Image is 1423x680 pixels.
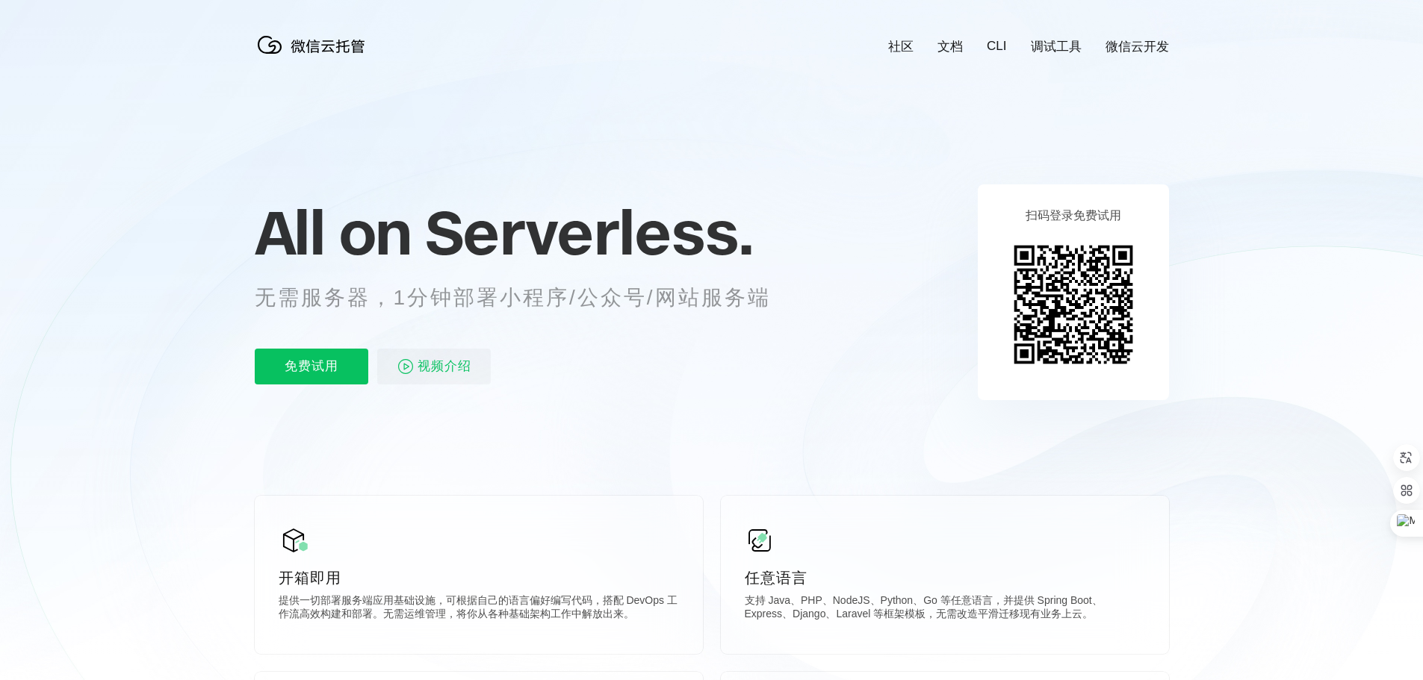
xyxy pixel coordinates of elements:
p: 提供一切部署服务端应用基础设施，可根据自己的语言偏好编写代码，搭配 DevOps 工作流高效构建和部署。无需运维管理，将你从各种基础架构工作中解放出来。 [279,594,679,624]
a: 微信云托管 [255,49,374,62]
span: 视频介绍 [418,349,471,384]
p: 任意语言 [745,567,1145,588]
a: CLI [987,39,1006,54]
a: 微信云开发 [1106,38,1169,55]
p: 扫码登录免费试用 [1026,208,1121,224]
span: Serverless. [425,195,753,269]
a: 调试工具 [1031,38,1082,55]
span: All on [255,195,411,269]
img: video_play.svg [397,358,415,375]
a: 文档 [937,38,963,55]
p: 无需服务器，1分钟部署小程序/公众号/网站服务端 [255,283,799,313]
a: 社区 [888,38,914,55]
p: 支持 Java、PHP、NodeJS、Python、Go 等任意语言，并提供 Spring Boot、Express、Django、Laravel 等框架模板，无需改造平滑迁移现有业务上云。 [745,594,1145,624]
p: 免费试用 [255,349,368,384]
p: 开箱即用 [279,567,679,588]
img: 微信云托管 [255,30,374,60]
